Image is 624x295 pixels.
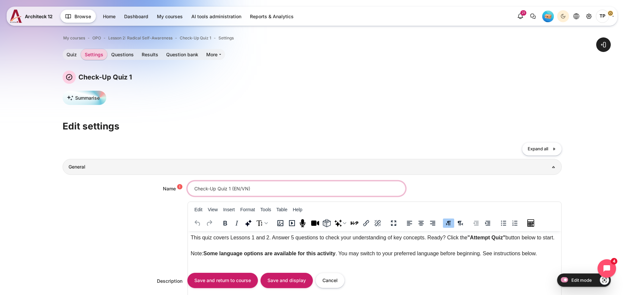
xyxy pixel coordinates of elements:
button: Increase indent [482,219,493,228]
strong: "Attempt Quiz" [279,4,317,9]
button: Decrease indent [470,219,482,228]
button: Numbered list [509,219,521,228]
button: Align centre [415,219,427,228]
a: More [202,49,225,60]
span: Architeck 12 [25,13,53,20]
button: C4L [321,219,332,228]
div: formatting [216,217,271,229]
a: Dashboard [120,11,152,22]
div: content [271,217,384,229]
span: Tools [260,207,271,212]
button: Link [360,219,372,228]
a: Site administration [583,10,595,22]
a: Questions [107,49,138,60]
a: Level #1 [540,10,556,22]
div: Dark Mode [558,11,568,21]
img: A12 [10,10,22,23]
span: Table [276,207,287,212]
a: Lesson 2: Radical Self-Awareness [108,35,172,41]
button: Italic [231,219,242,228]
h3: General [69,164,555,170]
strong: Some language options are available for this activity [15,20,147,25]
button: Light Mode Dark Mode [557,10,569,22]
div: lists [494,217,521,229]
a: A12 A12 Architeck 12 [10,10,55,23]
div: Show notification window with 21 new notifications [514,10,526,22]
a: Expand all [522,142,562,156]
button: Equation editor [525,219,537,228]
body: Rich text area. Press ALT-0 for help. [3,3,370,219]
button: Languages [570,10,582,22]
i: Required [177,185,182,190]
span: Format [240,207,255,212]
button: Unlink [372,219,383,228]
input: Save and return to course [187,273,258,288]
div: Level #1 [542,10,554,22]
button: There are 0 unread conversations [527,10,539,22]
a: Check-Up Quiz 1 [180,35,211,41]
span: Edit [194,207,202,212]
div: advanced [521,217,537,229]
button: AI tools [243,219,254,228]
a: Home [99,11,120,22]
div: directionality [439,217,466,229]
div: alignment [400,217,439,229]
button: Align right [427,219,438,228]
span: Thanyaphon Pongpaichet [596,10,609,23]
a: My courses [63,35,85,41]
span: Expand all [528,146,548,152]
div: view [384,217,400,229]
button: Configure H5P content [349,219,360,228]
span: Edit mode [571,277,592,283]
div: indentation [466,217,494,229]
button: Summarise [63,91,107,105]
button: Bold [219,219,231,228]
a: Show/Hide - Region [600,275,609,285]
button: Right to left [455,219,466,228]
a: User menu [596,10,614,23]
button: Generate AI content [333,219,349,228]
a: OPO [92,35,101,41]
h2: Edit settings [63,120,562,132]
div: history [188,217,216,229]
label: Name [163,186,176,191]
a: Settings [218,35,234,41]
a: AI tools administration [187,11,245,22]
a: Quiz [63,49,81,60]
span: Browse [74,13,91,20]
button: Record video [310,219,321,228]
button: Align left [404,219,415,228]
button: Redo [204,219,215,228]
button: Left to right [443,219,454,228]
button: Fullscreen [388,219,399,228]
button: Multimedia [286,219,298,228]
a: Reports & Analytics [246,11,298,22]
a: Settings [81,49,107,60]
button: Bullet list [498,219,509,228]
a: Results [138,49,162,60]
button: Record audio [298,219,309,228]
p: This quiz covers Lessons 1 and 2. Answer 5 questions to check your understanding of key concepts.... [3,3,370,34]
span: Help [293,207,302,212]
div: 21 [520,10,526,16]
h4: Check-Up Quiz 1 [78,73,132,81]
a: My courses [153,11,187,22]
a: Question bank [162,49,202,60]
button: Undo [192,219,203,228]
button: Browse [60,10,96,23]
input: Save and display [261,273,313,288]
span: View [208,207,218,212]
nav: Navigation bar [63,34,562,42]
img: Level #1 [542,11,554,22]
input: Cancel [315,273,345,288]
button: Image [275,219,286,228]
span: Insert [223,207,235,212]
